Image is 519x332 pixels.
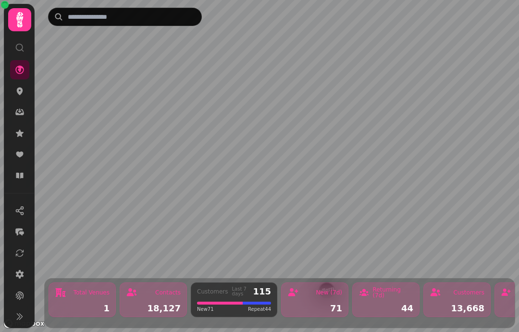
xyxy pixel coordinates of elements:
div: Contacts [155,290,181,295]
div: 13,668 [430,304,484,313]
div: New (7d) [316,290,342,295]
div: Customers [197,289,228,294]
span: Repeat 44 [248,306,271,313]
span: New 71 [197,306,214,313]
div: 1 [55,304,110,313]
div: 115 [253,287,271,296]
div: Customers [453,290,484,295]
a: Mapbox logo [3,318,45,329]
div: Total Venues [74,290,110,295]
div: Last 7 days [232,287,249,296]
div: Returning (7d) [372,287,413,298]
div: 71 [287,304,342,313]
div: 18,127 [126,304,181,313]
div: 44 [358,304,413,313]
